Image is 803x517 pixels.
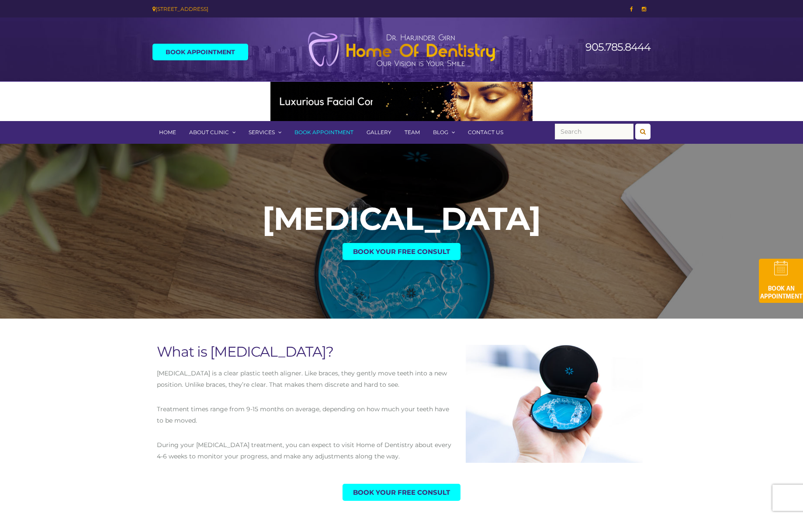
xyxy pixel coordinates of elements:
h1: What is [MEDICAL_DATA]? [157,345,457,359]
a: Home [152,121,183,144]
span: Book Your Free Consult [353,489,450,496]
p: During your [MEDICAL_DATA] treatment, you can expect to visit Home of Dentistry about every 4-6 w... [157,439,457,462]
img: Medspa-Banner-Virtual-Consultation-2-1.gif [270,82,533,121]
a: Gallery [360,121,398,144]
p: Treatment times range from 9-15 months on average, depending on how much your teeth have to be mo... [157,403,457,426]
h2: [MEDICAL_DATA] [4,203,799,234]
a: Team [398,121,426,144]
a: Contact Us [461,121,510,144]
img: book-an-appointment-hod-gld.png [759,259,803,303]
a: Book Your Free Consult [343,484,460,501]
img: Home of Dentistry [303,31,500,67]
a: About Clinic [183,121,242,144]
span: Book Your Free Consult [353,248,450,255]
a: Services [242,121,288,144]
a: Book Appointment [152,44,248,60]
a: Book Appointment [288,121,360,144]
a: Book Your Free Consult [343,243,460,260]
a: 905.785.8444 [585,41,651,53]
input: Search [555,124,633,139]
p: [MEDICAL_DATA] is a clear plastic teeth aligner. Like braces, they gently move teeth into a new p... [157,368,457,390]
a: Blog [426,121,461,144]
div: [STREET_ADDRESS] [152,4,395,14]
